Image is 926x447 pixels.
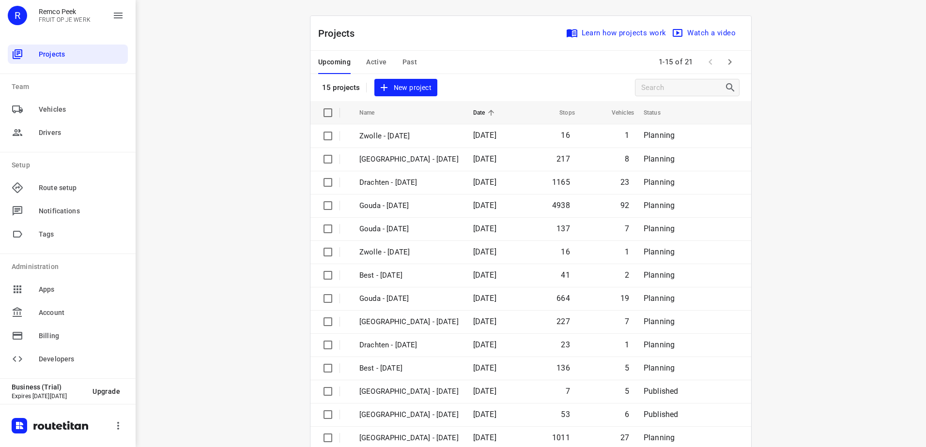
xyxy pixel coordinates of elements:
p: Zwolle - Friday [359,131,459,142]
span: Account [39,308,124,318]
p: Projects [318,26,363,41]
button: Upgrade [85,383,128,400]
p: Best - Friday [359,270,459,281]
span: 19 [620,294,629,303]
span: 1-15 of 21 [655,52,697,73]
span: Vehicles [599,107,634,119]
span: Planning [644,340,675,349]
span: Name [359,107,387,119]
span: 7 [625,224,629,233]
span: Next Page [720,52,740,72]
p: Zwolle - Friday [359,247,459,258]
span: [DATE] [473,154,496,164]
span: [DATE] [473,433,496,442]
p: Drachten - Thursday [359,340,459,351]
p: Best - Thursday [359,363,459,374]
p: Expires [DATE][DATE] [12,393,85,400]
p: Business (Trial) [12,383,85,391]
span: 217 [556,154,570,164]
p: Zwolle - Thursday [359,154,459,165]
span: Planning [644,363,675,372]
span: Stops [547,107,575,119]
p: Team [12,82,128,92]
span: 16 [561,131,570,140]
p: Setup [12,160,128,170]
span: Developers [39,354,124,364]
span: Planning [644,224,675,233]
span: Billing [39,331,124,341]
span: Planning [644,131,675,140]
div: Account [8,303,128,322]
span: [DATE] [473,131,496,140]
p: FRUIT OP JE WERK [39,16,91,23]
p: Drachten - Monday [359,177,459,188]
span: Notifications [39,206,124,216]
span: [DATE] [473,247,496,256]
span: 1 [625,340,629,349]
p: Remco Peek [39,8,91,15]
span: 2 [625,270,629,280]
span: Drivers [39,128,124,138]
span: [DATE] [473,410,496,419]
input: Search projects [641,80,725,95]
span: 23 [620,178,629,187]
span: 136 [556,363,570,372]
div: Notifications [8,201,128,221]
span: 664 [556,294,570,303]
span: [DATE] [473,340,496,349]
span: [DATE] [473,294,496,303]
span: Active [366,56,386,68]
span: 227 [556,317,570,326]
span: Planning [644,154,675,164]
span: 5 [625,387,629,396]
span: Planning [644,270,675,280]
div: Developers [8,349,128,369]
span: Planning [644,294,675,303]
p: Gouda - Thursday [359,293,459,304]
span: 137 [556,224,570,233]
span: Status [644,107,673,119]
span: Vehicles [39,104,124,115]
p: Gouda - Friday [359,223,459,235]
span: [DATE] [473,224,496,233]
span: 41 [561,270,570,280]
span: 8 [625,154,629,164]
div: Billing [8,326,128,345]
p: Gemeente Rotterdam - Thursday [359,386,459,397]
div: Tags [8,224,128,244]
button: New project [374,79,437,97]
span: Tags [39,229,124,239]
div: Search [725,82,739,93]
div: Route setup [8,178,128,197]
span: 16 [561,247,570,256]
p: Administration [12,262,128,272]
span: [DATE] [473,201,496,210]
span: 27 [620,433,629,442]
span: 7 [625,317,629,326]
span: Apps [39,284,124,295]
p: Antwerpen - Wednesday [359,409,459,420]
p: Zwolle - Wednesday [359,432,459,444]
span: 23 [561,340,570,349]
span: [DATE] [473,317,496,326]
span: 1011 [552,433,570,442]
span: 1165 [552,178,570,187]
p: Gouda - Monday [359,200,459,211]
span: New project [380,82,432,94]
div: Drivers [8,123,128,142]
span: 6 [625,410,629,419]
span: Planning [644,317,675,326]
span: Published [644,410,679,419]
div: Projects [8,45,128,64]
span: 53 [561,410,570,419]
div: Apps [8,280,128,299]
span: Planning [644,247,675,256]
span: 92 [620,201,629,210]
span: 1 [625,131,629,140]
span: Date [473,107,498,119]
span: Upgrade [93,387,120,395]
span: Planning [644,201,675,210]
span: 5 [625,363,629,372]
span: Previous Page [701,52,720,72]
div: Vehicles [8,100,128,119]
